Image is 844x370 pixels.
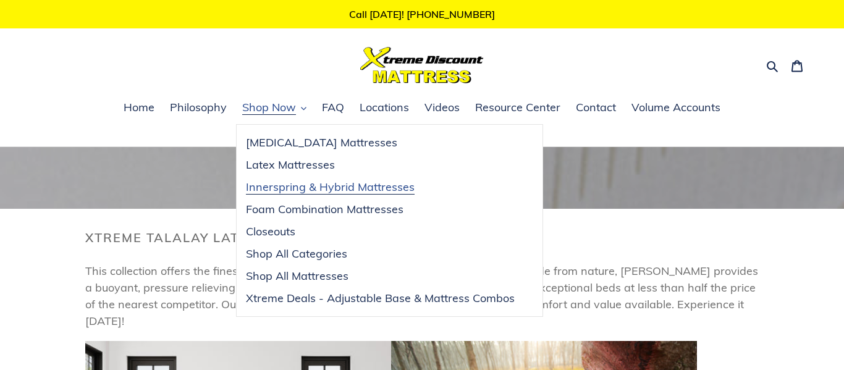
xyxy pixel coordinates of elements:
[237,265,524,287] a: Shop All Mattresses
[246,135,397,150] span: [MEDICAL_DATA] Mattresses
[246,269,348,284] span: Shop All Mattresses
[360,100,409,115] span: Locations
[85,230,759,245] h2: Xtreme Talalay Latex Collection
[246,224,295,239] span: Closeouts
[625,99,727,117] a: Volume Accounts
[237,221,524,243] a: Closeouts
[85,263,759,329] p: This collection offers the finest quality talalay latex mattresses at unbeatable prices. Made fro...
[246,246,347,261] span: Shop All Categories
[246,158,335,172] span: Latex Mattresses
[237,154,524,176] a: Latex Mattresses
[237,243,524,265] a: Shop All Categories
[246,180,415,195] span: Innerspring & Hybrid Mattresses
[360,47,484,83] img: Xtreme Discount Mattress
[237,198,524,221] a: Foam Combination Mattresses
[570,99,622,117] a: Contact
[353,99,415,117] a: Locations
[418,99,466,117] a: Videos
[576,100,616,115] span: Contact
[117,99,161,117] a: Home
[469,99,567,117] a: Resource Center
[246,291,515,306] span: Xtreme Deals - Adjustable Base & Mattress Combos
[316,99,350,117] a: FAQ
[164,99,233,117] a: Philosophy
[237,287,524,309] a: Xtreme Deals - Adjustable Base & Mattress Combos
[124,100,154,115] span: Home
[236,99,313,117] button: Shop Now
[246,202,403,217] span: Foam Combination Mattresses
[242,100,296,115] span: Shop Now
[237,132,524,154] a: [MEDICAL_DATA] Mattresses
[237,176,524,198] a: Innerspring & Hybrid Mattresses
[475,100,560,115] span: Resource Center
[631,100,720,115] span: Volume Accounts
[170,100,227,115] span: Philosophy
[424,100,460,115] span: Videos
[322,100,344,115] span: FAQ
